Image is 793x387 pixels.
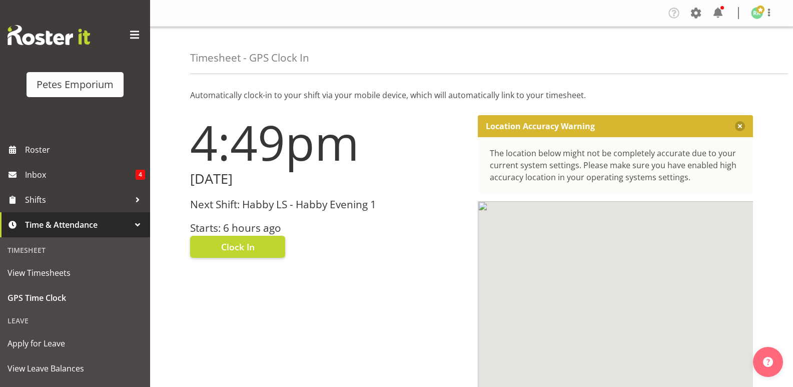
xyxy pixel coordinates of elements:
span: Shifts [25,192,130,207]
span: Roster [25,142,145,157]
img: help-xxl-2.png [763,357,773,367]
img: Rosterit website logo [8,25,90,45]
a: View Timesheets [3,260,148,285]
h1: 4:49pm [190,115,466,169]
span: Apply for Leave [8,336,143,351]
div: The location below might not be completely accurate due to your current system settings. Please m... [490,147,741,183]
button: Clock In [190,236,285,258]
h3: Starts: 6 hours ago [190,222,466,234]
div: Timesheet [3,240,148,260]
h4: Timesheet - GPS Clock In [190,52,309,64]
img: ruth-robertson-taylor722.jpg [751,7,763,19]
span: Time & Attendance [25,217,130,232]
span: 4 [136,170,145,180]
a: GPS Time Clock [3,285,148,310]
p: Automatically clock-in to your shift via your mobile device, which will automatically link to you... [190,89,753,101]
div: Petes Emporium [37,77,114,92]
h2: [DATE] [190,171,466,187]
span: Inbox [25,167,136,182]
a: Apply for Leave [3,331,148,356]
span: GPS Time Clock [8,290,143,305]
div: Leave [3,310,148,331]
span: View Leave Balances [8,361,143,376]
a: View Leave Balances [3,356,148,381]
span: View Timesheets [8,265,143,280]
h3: Next Shift: Habby LS - Habby Evening 1 [190,199,466,210]
p: Location Accuracy Warning [486,121,595,131]
span: Clock In [221,240,255,253]
button: Close message [735,121,745,131]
